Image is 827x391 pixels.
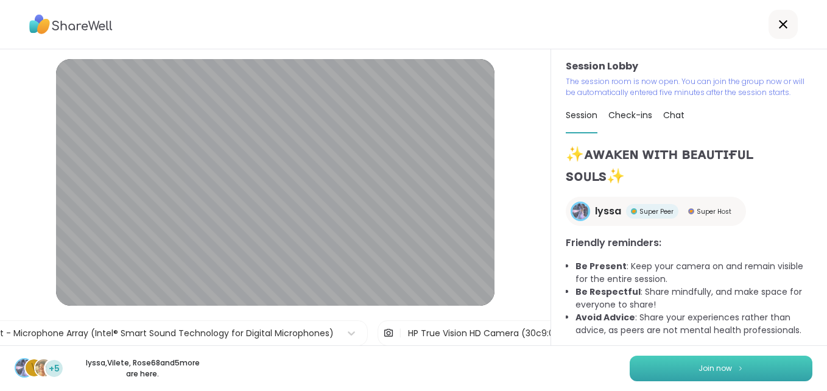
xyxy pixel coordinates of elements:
[608,109,652,121] span: Check-ins
[49,362,60,375] span: +5
[639,207,674,216] span: Super Peer
[566,236,812,250] h3: Friendly reminders:
[74,358,211,379] p: lyssa , Vilete , Rose68 and 5 more are here.
[566,143,812,187] h1: ✨ᴀᴡᴀᴋᴇɴ ᴡɪᴛʜ ʙᴇᴀᴜᴛɪғᴜʟ sᴏᴜʟs✨
[29,10,113,38] img: ShareWell Logo
[408,327,575,340] div: HP True Vision HD Camera (30c9:00c7)
[35,359,52,376] img: Rose68
[575,286,641,298] b: Be Respectful
[566,76,812,98] p: The session room is now open. You can join the group now or will be automatically entered five mi...
[631,208,637,214] img: Super Peer
[16,359,33,376] img: lyssa
[737,365,744,372] img: ShareWell Logomark
[575,260,627,272] b: Be Present
[572,203,588,219] img: lyssa
[688,208,694,214] img: Super Host
[575,260,812,286] li: : Keep your camera on and remain visible for the entire session.
[697,207,731,216] span: Super Host
[383,321,394,345] img: Camera
[566,109,597,121] span: Session
[630,356,812,381] button: Join now
[566,59,812,74] h3: Session Lobby
[31,360,38,376] span: V
[663,109,684,121] span: Chat
[566,197,746,226] a: lyssalyssaSuper PeerSuper PeerSuper HostSuper Host
[595,204,621,219] span: lyssa
[699,363,732,374] span: Join now
[399,321,402,345] span: |
[575,286,812,311] li: : Share mindfully, and make space for everyone to share!
[575,311,812,337] li: : Share your experiences rather than advice, as peers are not mental health professionals.
[575,311,635,323] b: Avoid Advice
